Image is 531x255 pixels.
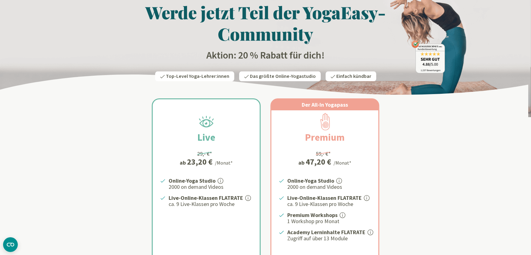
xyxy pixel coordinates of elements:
span: ab [180,158,187,167]
strong: Live-Online-Klassen FLATRATE [169,194,243,201]
div: /Monat* [334,159,351,166]
h2: Premium [290,130,359,145]
strong: Online-Yoga Studio [287,177,334,184]
img: ausgezeichnet_badge.png [411,40,445,73]
p: ca. 9 Live-Klassen pro Woche [287,200,371,208]
div: /Monat* [215,159,233,166]
div: 47,20 € [306,158,331,166]
p: 2000 on demand Videos [169,183,252,191]
p: 2000 on demand Videos [287,183,371,191]
p: Zugriff auf über 13 Module [287,235,371,242]
div: 23,20 € [187,158,212,166]
p: 1 Workshop pro Monat [287,218,371,225]
strong: Online-Yoga Studio [169,177,216,184]
span: Einfach kündbar [336,73,371,80]
h2: Aktion: 20 % Rabatt für dich! [86,49,445,62]
strong: Premium Workshops [287,211,338,219]
span: Top-Level Yoga-Lehrer:innen [166,73,229,80]
p: ca. 9 Live-Klassen pro Woche [169,200,252,208]
span: Der All-In Yogapass [302,101,348,108]
strong: Live-Online-Klassen FLATRATE [287,194,362,201]
span: ab [298,158,306,167]
span: Das größte Online-Yogastudio [250,73,316,80]
h1: Werde jetzt Teil der YogaEasy-Community [86,2,445,44]
strong: Academy Lerninhalte FLATRATE [287,229,365,236]
div: 29,- €* [197,150,212,158]
h2: Live [183,130,230,145]
div: 59,- €* [316,150,331,158]
button: CMP-Widget öffnen [3,237,18,252]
